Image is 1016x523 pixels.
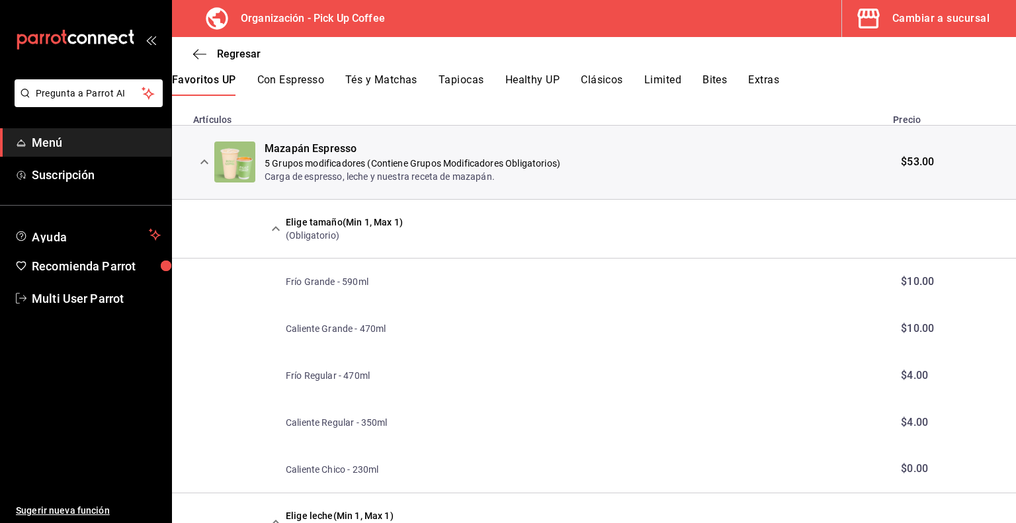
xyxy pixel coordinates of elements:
[15,79,163,107] button: Pregunta a Parrot AI
[32,290,161,307] span: Multi User Parrot
[265,170,560,183] p: Carga de espresso, leche y nuestra receta de mazapán.
[901,275,934,288] span: $10.00
[901,322,934,335] span: $10.00
[702,73,727,96] button: Bites
[286,216,403,229] div: Elige tamaño (Min 1, Max 1)
[32,227,144,243] span: Ayuda
[439,73,484,96] button: Tapiocas
[901,369,928,382] span: $4.00
[9,96,163,110] a: Pregunta a Parrot AI
[748,73,779,96] button: Extras
[257,73,325,96] button: Con Espresso
[172,106,885,126] th: Artículos
[230,11,385,26] h3: Organización - Pick Up Coffee
[286,369,370,382] p: Frío Regular - 470ml
[901,462,928,475] span: $0.00
[286,322,386,335] p: Caliente Grande - 470ml
[265,218,287,240] button: expand row
[16,504,161,518] span: Sugerir nueva función
[32,257,161,275] span: Recomienda Parrot
[345,73,417,96] button: Tés y Matchas
[286,463,378,476] p: Caliente Chico - 230ml
[885,106,1016,126] th: Precio
[286,416,388,429] p: Caliente Regular - 350ml
[286,275,368,288] p: Frío Grande - 590ml
[32,134,161,151] span: Menú
[286,509,394,522] div: Elige leche (Min 1, Max 1)
[901,416,928,428] span: $4.00
[36,87,142,101] span: Pregunta a Parrot AI
[146,34,156,45] button: open_drawer_menu
[892,9,990,28] div: Cambiar a sucursal
[32,166,161,184] span: Suscripción
[901,155,934,170] span: $53.00
[193,48,261,60] button: Regresar
[644,73,681,96] button: Limited
[214,141,255,182] img: Preview
[286,229,403,242] p: (Obligatorio)
[172,73,236,96] button: Favoritos UP
[505,73,560,96] button: Healthy UP
[265,157,560,170] p: 5 Grupos modificadores (Contiene Grupos Modificadores Obligatorios)
[581,73,623,96] button: Clásicos
[265,141,560,157] div: Mazapán Espresso
[217,48,261,60] span: Regresar
[193,151,216,173] button: expand row
[172,73,1016,96] div: scrollable menu categories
